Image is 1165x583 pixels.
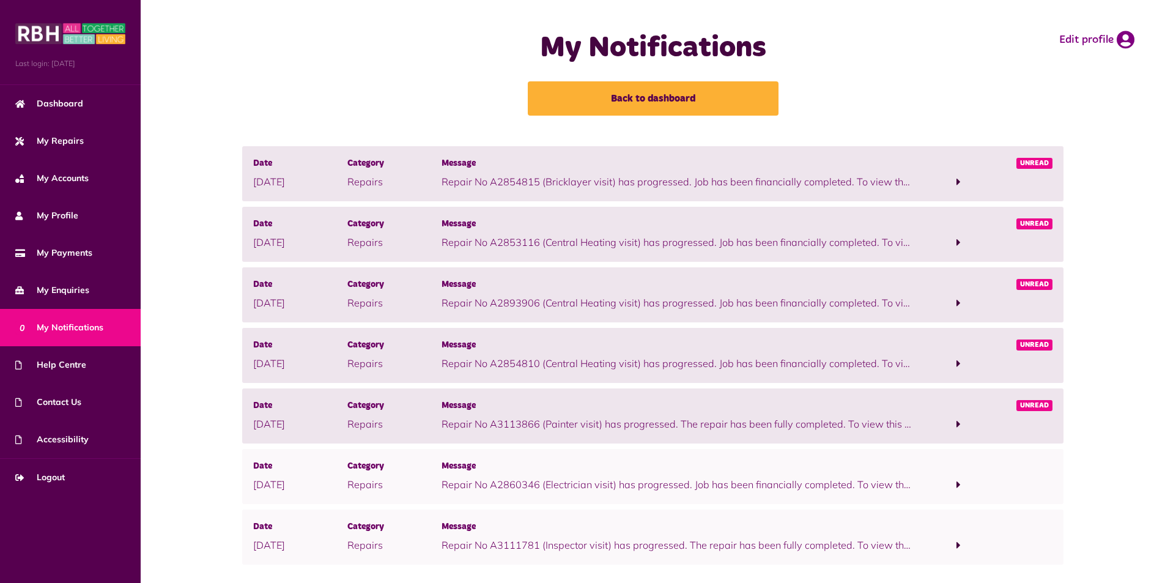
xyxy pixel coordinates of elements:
p: Repair No A2860346 (Electrician visit) has progressed. Job has been financially completed. To vie... [442,477,912,492]
span: My Repairs [15,135,84,147]
span: Message [442,460,912,473]
span: Message [442,218,912,231]
span: 0 [15,321,29,334]
span: Message [442,521,912,534]
span: Message [442,157,912,171]
p: Repairs [347,356,442,371]
span: Date [253,399,347,413]
span: Message [442,399,912,413]
span: Date [253,521,347,534]
span: Date [253,339,347,352]
span: Unread [1016,218,1052,229]
span: My Payments [15,247,92,259]
p: [DATE] [253,356,347,371]
a: Edit profile [1059,31,1134,49]
span: Dashboard [15,97,83,110]
p: Repairs [347,295,442,310]
p: [DATE] [253,417,347,431]
p: Repair No A2893906 (Central Heating visit) has progressed. Job has been financially completed. To... [442,295,912,310]
p: Repair No A2854810 (Central Heating visit) has progressed. Job has been financially completed. To... [442,356,912,371]
img: MyRBH [15,21,125,46]
span: Date [253,278,347,292]
p: Repair No A3111781 (Inspector visit) has progressed. The repair has been fully completed. To view... [442,538,912,552]
p: Repair No A3113866 (Painter visit) has progressed. The repair has been fully completed. To view t... [442,417,912,431]
p: Repairs [347,477,442,492]
span: My Enquiries [15,284,89,297]
span: My Notifications [15,321,103,334]
span: Category [347,218,442,231]
p: Repairs [347,538,442,552]
p: [DATE] [253,538,347,552]
p: [DATE] [253,477,347,492]
span: Message [442,278,912,292]
a: Back to dashboard [528,81,779,116]
p: [DATE] [253,295,347,310]
span: Last login: [DATE] [15,58,125,69]
span: Category [347,460,442,473]
span: Unread [1016,279,1052,290]
span: Category [347,521,442,534]
p: [DATE] [253,235,347,250]
p: Repairs [347,235,442,250]
span: Category [347,278,442,292]
h1: My Notifications [409,31,897,66]
p: Repairs [347,174,442,189]
p: Repairs [347,417,442,431]
span: Category [347,157,442,171]
span: My Accounts [15,172,89,185]
span: Logout [15,471,65,484]
span: Message [442,339,912,352]
p: [DATE] [253,174,347,189]
span: Unread [1016,400,1052,411]
p: Repair No A2853116 (Central Heating visit) has progressed. Job has been financially completed. To... [442,235,912,250]
span: Category [347,339,442,352]
span: Help Centre [15,358,86,371]
span: Date [253,157,347,171]
p: Repair No A2854815 (Bricklayer visit) has progressed. Job has been financially completed. To view... [442,174,912,189]
span: Date [253,218,347,231]
span: My Profile [15,209,78,222]
span: Contact Us [15,396,81,409]
span: Unread [1016,340,1052,351]
span: Accessibility [15,433,89,446]
span: Category [347,399,442,413]
span: Unread [1016,158,1052,169]
span: Date [253,460,347,473]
